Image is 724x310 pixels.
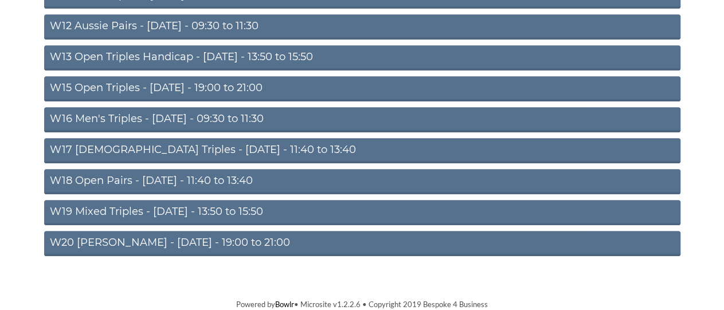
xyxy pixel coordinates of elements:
[44,45,680,70] a: W13 Open Triples Handicap - [DATE] - 13:50 to 15:50
[236,300,488,309] span: Powered by • Microsite v1.2.2.6 • Copyright 2019 Bespoke 4 Business
[44,14,680,40] a: W12 Aussie Pairs - [DATE] - 09:30 to 11:30
[44,76,680,101] a: W15 Open Triples - [DATE] - 19:00 to 21:00
[44,231,680,256] a: W20 [PERSON_NAME] - [DATE] - 19:00 to 21:00
[44,107,680,132] a: W16 Men's Triples - [DATE] - 09:30 to 11:30
[275,300,294,309] a: Bowlr
[44,169,680,194] a: W18 Open Pairs - [DATE] - 11:40 to 13:40
[44,200,680,225] a: W19 Mixed Triples - [DATE] - 13:50 to 15:50
[44,138,680,163] a: W17 [DEMOGRAPHIC_DATA] Triples - [DATE] - 11:40 to 13:40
